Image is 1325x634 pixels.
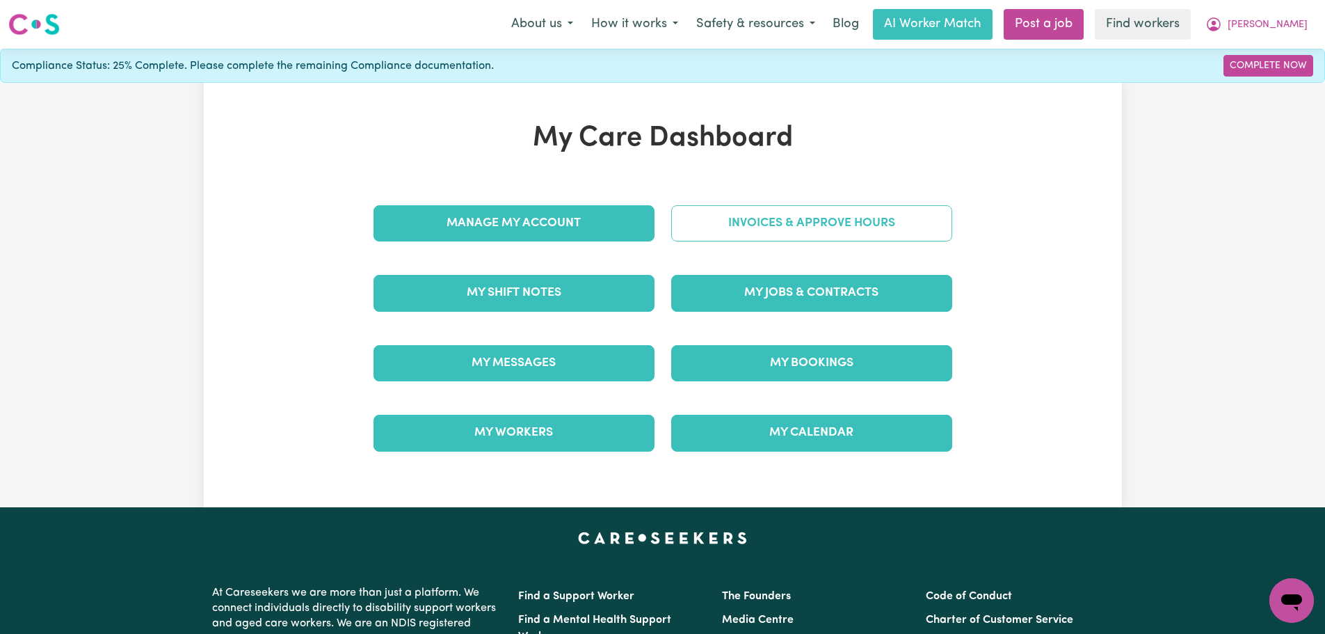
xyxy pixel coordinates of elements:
[8,8,60,40] a: Careseekers logo
[1223,55,1313,77] a: Complete Now
[365,122,961,155] h1: My Care Dashboard
[926,591,1012,602] a: Code of Conduct
[671,345,952,381] a: My Bookings
[824,9,867,40] a: Blog
[518,591,634,602] a: Find a Support Worker
[582,10,687,39] button: How it works
[722,615,794,626] a: Media Centre
[578,532,747,544] a: Careseekers home page
[1095,9,1191,40] a: Find workers
[374,275,655,311] a: My Shift Notes
[374,205,655,241] a: Manage My Account
[374,415,655,451] a: My Workers
[671,275,952,311] a: My Jobs & Contracts
[502,10,582,39] button: About us
[671,415,952,451] a: My Calendar
[8,12,60,37] img: Careseekers logo
[1269,578,1314,623] iframe: Button to launch messaging window
[873,9,993,40] a: AI Worker Match
[1228,17,1308,33] span: [PERSON_NAME]
[1004,9,1084,40] a: Post a job
[374,345,655,381] a: My Messages
[687,10,824,39] button: Safety & resources
[722,591,791,602] a: The Founders
[12,58,494,74] span: Compliance Status: 25% Complete. Please complete the remaining Compliance documentation.
[926,615,1073,626] a: Charter of Customer Service
[671,205,952,241] a: Invoices & Approve Hours
[1196,10,1317,39] button: My Account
